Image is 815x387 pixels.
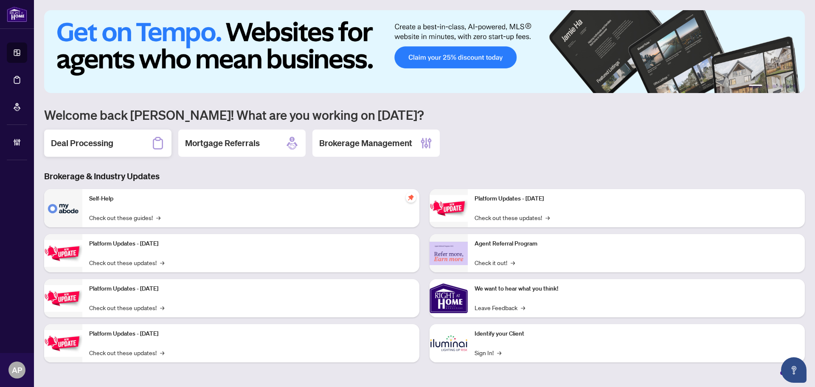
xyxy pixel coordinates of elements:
[475,258,515,267] a: Check it out!→
[475,284,798,294] p: We want to hear what you think!
[160,303,164,312] span: →
[430,324,468,362] img: Identify your Client
[12,364,22,376] span: AP
[781,357,807,383] button: Open asap
[497,348,501,357] span: →
[545,213,550,222] span: →
[160,348,164,357] span: →
[521,303,525,312] span: →
[89,303,164,312] a: Check out these updates!→
[773,85,776,88] button: 3
[160,258,164,267] span: →
[89,258,164,267] a: Check out these updates!→
[44,170,805,182] h3: Brokerage & Industry Updates
[475,303,525,312] a: Leave Feedback→
[779,85,783,88] button: 4
[185,137,260,149] h2: Mortgage Referrals
[156,213,160,222] span: →
[89,348,164,357] a: Check out these updates!→
[7,6,27,22] img: logo
[89,194,413,203] p: Self-Help
[793,85,796,88] button: 6
[475,329,798,339] p: Identify your Client
[786,85,790,88] button: 5
[51,137,113,149] h2: Deal Processing
[475,213,550,222] a: Check out these updates!→
[475,348,501,357] a: Sign In!→
[430,242,468,265] img: Agent Referral Program
[44,189,82,227] img: Self-Help
[89,284,413,294] p: Platform Updates - [DATE]
[44,10,805,93] img: Slide 0
[44,285,82,312] img: Platform Updates - July 21, 2025
[749,85,762,88] button: 1
[475,239,798,249] p: Agent Referral Program
[406,192,416,203] span: pushpin
[430,279,468,317] img: We want to hear what you think!
[430,195,468,222] img: Platform Updates - June 23, 2025
[89,329,413,339] p: Platform Updates - [DATE]
[89,213,160,222] a: Check out these guides!→
[44,330,82,357] img: Platform Updates - July 8, 2025
[44,107,805,123] h1: Welcome back [PERSON_NAME]! What are you working on [DATE]?
[475,194,798,203] p: Platform Updates - [DATE]
[766,85,769,88] button: 2
[511,258,515,267] span: →
[44,240,82,267] img: Platform Updates - September 16, 2025
[89,239,413,249] p: Platform Updates - [DATE]
[319,137,412,149] h2: Brokerage Management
